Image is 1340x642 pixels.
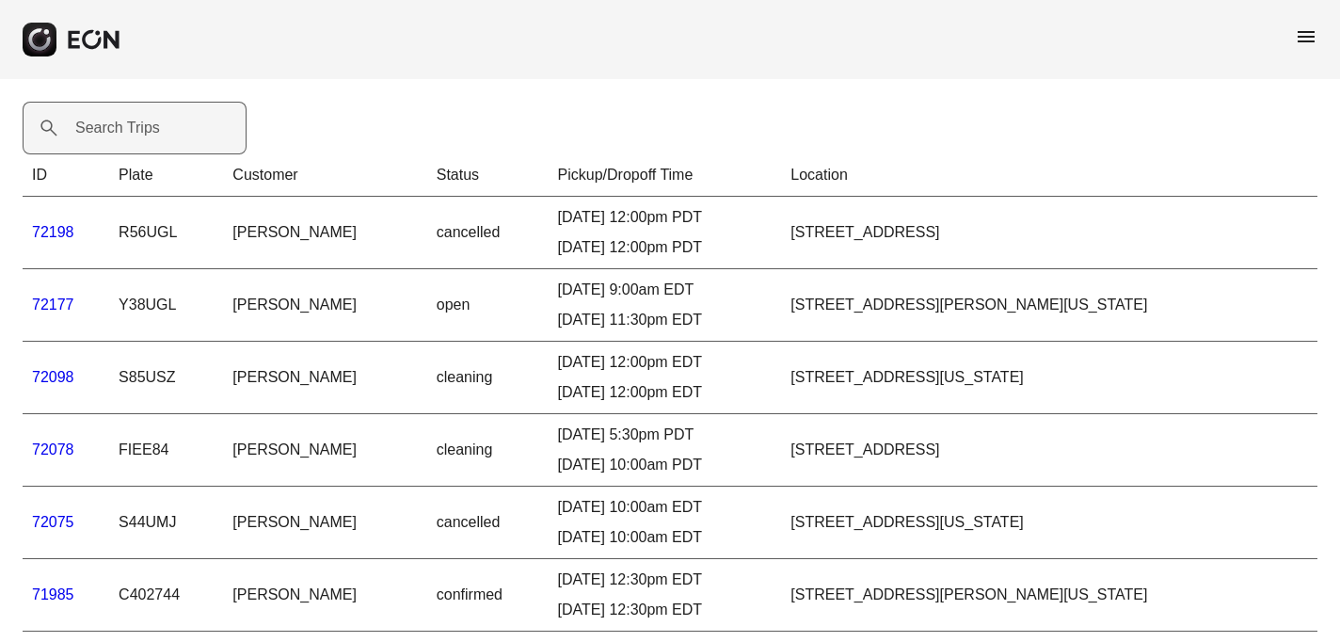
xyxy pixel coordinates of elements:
[558,351,773,374] div: [DATE] 12:00pm EDT
[109,269,223,342] td: Y38UGL
[75,117,160,139] label: Search Trips
[558,309,773,331] div: [DATE] 11:30pm EDT
[427,487,549,559] td: cancelled
[223,269,426,342] td: [PERSON_NAME]
[558,236,773,259] div: [DATE] 12:00pm PDT
[223,197,426,269] td: [PERSON_NAME]
[109,197,223,269] td: R56UGL
[558,599,773,621] div: [DATE] 12:30pm EDT
[781,487,1317,559] td: [STREET_ADDRESS][US_STATE]
[558,279,773,301] div: [DATE] 9:00am EDT
[32,369,74,385] a: 72098
[427,342,549,414] td: cleaning
[781,559,1317,632] td: [STREET_ADDRESS][PERSON_NAME][US_STATE]
[32,586,74,602] a: 71985
[558,424,773,446] div: [DATE] 5:30pm PDT
[427,154,549,197] th: Status
[549,154,782,197] th: Pickup/Dropoff Time
[781,414,1317,487] td: [STREET_ADDRESS]
[32,297,74,313] a: 72177
[427,269,549,342] td: open
[427,197,549,269] td: cancelled
[32,514,74,530] a: 72075
[781,342,1317,414] td: [STREET_ADDRESS][US_STATE]
[109,154,223,197] th: Plate
[558,569,773,591] div: [DATE] 12:30pm EDT
[223,487,426,559] td: [PERSON_NAME]
[427,414,549,487] td: cleaning
[558,206,773,229] div: [DATE] 12:00pm PDT
[109,342,223,414] td: S85USZ
[109,487,223,559] td: S44UMJ
[1295,25,1317,48] span: menu
[223,559,426,632] td: [PERSON_NAME]
[781,269,1317,342] td: [STREET_ADDRESS][PERSON_NAME][US_STATE]
[223,414,426,487] td: [PERSON_NAME]
[32,224,74,240] a: 72198
[558,381,773,404] div: [DATE] 12:00pm EDT
[223,342,426,414] td: [PERSON_NAME]
[558,526,773,549] div: [DATE] 10:00am EDT
[109,559,223,632] td: C402744
[558,454,773,476] div: [DATE] 10:00am PDT
[223,154,426,197] th: Customer
[32,441,74,457] a: 72078
[427,559,549,632] td: confirmed
[781,154,1317,197] th: Location
[109,414,223,487] td: FIEE84
[558,496,773,519] div: [DATE] 10:00am EDT
[781,197,1317,269] td: [STREET_ADDRESS]
[23,154,109,197] th: ID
